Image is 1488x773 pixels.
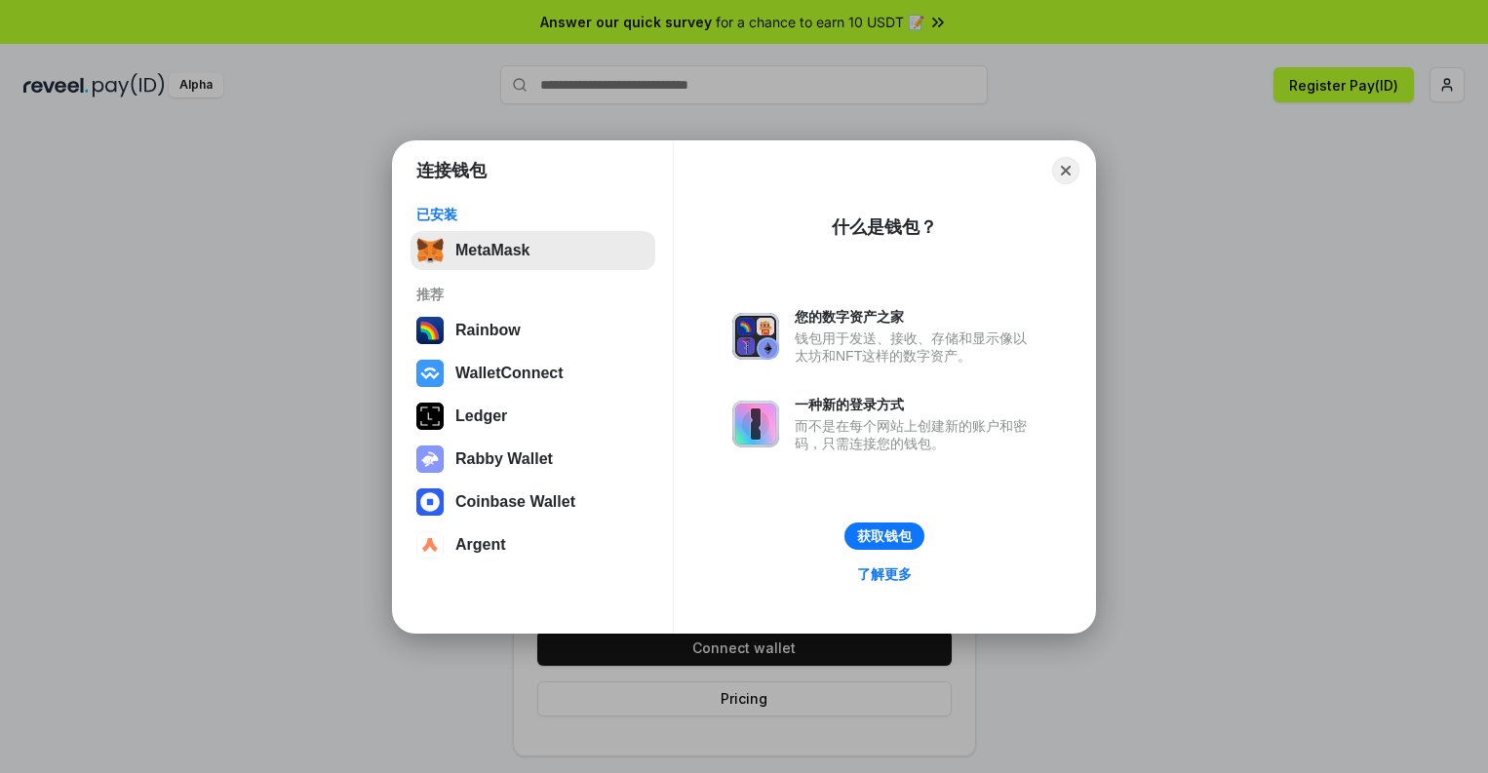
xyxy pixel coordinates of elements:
button: WalletConnect [411,354,655,393]
img: svg+xml,%3Csvg%20xmlns%3D%22http%3A%2F%2Fwww.w3.org%2F2000%2Fsvg%22%20fill%3D%22none%22%20viewBox... [732,313,779,360]
div: Rabby Wallet [455,450,553,468]
h1: 连接钱包 [416,159,487,182]
img: svg+xml,%3Csvg%20xmlns%3D%22http%3A%2F%2Fwww.w3.org%2F2000%2Fsvg%22%20width%3D%2228%22%20height%3... [416,403,444,430]
button: Close [1052,157,1079,184]
div: 推荐 [416,286,649,303]
div: Rainbow [455,322,521,339]
div: 获取钱包 [857,527,912,545]
img: svg+xml,%3Csvg%20width%3D%2228%22%20height%3D%2228%22%20viewBox%3D%220%200%2028%2028%22%20fill%3D... [416,488,444,516]
button: Argent [411,525,655,564]
img: svg+xml,%3Csvg%20width%3D%2228%22%20height%3D%2228%22%20viewBox%3D%220%200%2028%2028%22%20fill%3D... [416,531,444,559]
div: 了解更多 [857,565,912,583]
div: 已安装 [416,206,649,223]
button: Coinbase Wallet [411,483,655,522]
img: svg+xml,%3Csvg%20xmlns%3D%22http%3A%2F%2Fwww.w3.org%2F2000%2Fsvg%22%20fill%3D%22none%22%20viewBox... [732,401,779,447]
img: svg+xml,%3Csvg%20xmlns%3D%22http%3A%2F%2Fwww.w3.org%2F2000%2Fsvg%22%20fill%3D%22none%22%20viewBox... [416,445,444,473]
div: 钱包用于发送、接收、存储和显示像以太坊和NFT这样的数字资产。 [795,329,1037,365]
div: MetaMask [455,242,529,259]
div: 一种新的登录方式 [795,396,1037,413]
div: WalletConnect [455,365,564,382]
a: 了解更多 [845,561,923,587]
div: 而不是在每个网站上创建新的账户和密码，只需连接您的钱包。 [795,417,1037,452]
div: 您的数字资产之家 [795,308,1037,326]
img: svg+xml,%3Csvg%20fill%3D%22none%22%20height%3D%2233%22%20viewBox%3D%220%200%2035%2033%22%20width%... [416,237,444,264]
img: svg+xml,%3Csvg%20width%3D%2228%22%20height%3D%2228%22%20viewBox%3D%220%200%2028%2028%22%20fill%3D... [416,360,444,387]
button: MetaMask [411,231,655,270]
img: svg+xml,%3Csvg%20width%3D%22120%22%20height%3D%22120%22%20viewBox%3D%220%200%20120%20120%22%20fil... [416,317,444,344]
button: Ledger [411,397,655,436]
div: Argent [455,536,506,554]
button: 获取钱包 [844,522,924,550]
div: Coinbase Wallet [455,493,575,511]
button: Rabby Wallet [411,440,655,479]
div: Ledger [455,407,507,425]
button: Rainbow [411,311,655,350]
div: 什么是钱包？ [832,215,937,239]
